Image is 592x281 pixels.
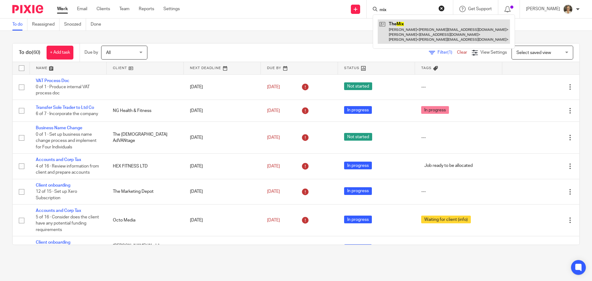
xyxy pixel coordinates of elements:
[447,50,452,55] span: (1)
[184,74,261,100] td: [DATE]
[344,133,372,141] span: Not started
[36,183,70,188] a: Client onboarding
[421,66,432,70] span: Tags
[421,216,471,223] span: Waiting for client (info)
[344,106,372,114] span: In progress
[47,46,73,60] a: + Add task
[36,126,82,130] a: Business Name Change
[107,205,184,236] td: Octo Media
[267,164,280,168] span: [DATE]
[36,189,77,200] span: 12 of 15 · Set up Xero Subscription
[32,19,60,31] a: Reassigned
[91,19,106,31] a: Done
[32,50,40,55] span: (60)
[421,162,476,169] span: Job ready to be allocated
[107,236,184,262] td: [PERSON_NAME] Weddings Limited
[344,162,372,169] span: In progress
[119,6,129,12] a: Team
[563,4,573,14] img: Pete%20with%20glasses.jpg
[267,218,280,222] span: [DATE]
[36,215,99,232] span: 5 of 16 · Consider does the client have any potential funding requirements
[184,154,261,179] td: [DATE]
[267,135,280,140] span: [DATE]
[97,6,110,12] a: Clients
[438,50,457,55] span: Filter
[267,189,280,194] span: [DATE]
[267,85,280,89] span: [DATE]
[468,7,492,11] span: Get Support
[438,5,445,11] button: Clear
[184,205,261,236] td: [DATE]
[77,6,87,12] a: Email
[344,187,372,195] span: In progress
[36,240,70,245] a: Client onboarding
[184,236,261,262] td: [DATE]
[84,49,98,56] p: Due by
[184,179,261,204] td: [DATE]
[36,209,81,213] a: Accounts and Corp Tax
[421,134,496,141] div: ---
[421,188,496,195] div: ---
[139,6,154,12] a: Reports
[19,49,40,56] h1: To do
[36,112,98,116] span: 6 of 7 · Incorporate the company
[36,132,97,149] span: 0 of 1 · Set up business name change process and implement for Four Individuals
[421,106,449,114] span: In progress
[344,82,372,90] span: Not started
[379,7,434,13] input: Search
[344,244,372,252] span: In progress
[64,19,86,31] a: Snoozed
[480,50,507,55] span: View Settings
[36,158,81,162] a: Accounts and Corp Tax
[421,84,496,90] div: ---
[12,5,43,13] img: Pixie
[107,179,184,204] td: The Marketing Depot
[36,105,94,110] a: Transfer Sole Trader to Ltd Co
[36,79,69,83] a: VAT Process Doc
[163,6,180,12] a: Settings
[184,100,261,122] td: [DATE]
[184,122,261,154] td: [DATE]
[526,6,560,12] p: [PERSON_NAME]
[516,51,551,55] span: Select saved view
[36,164,99,175] span: 4 of 16 · Review information from client and prepare accounts
[267,109,280,113] span: [DATE]
[12,19,27,31] a: To do
[57,6,68,12] a: Work
[107,122,184,154] td: The [DEMOGRAPHIC_DATA] AdVANtage
[107,154,184,179] td: HEX FITNESS LTD
[106,51,111,55] span: All
[36,85,90,96] span: 0 of 1 · Produce internal VAT process doc
[344,216,372,223] span: In progress
[107,100,184,122] td: NG Health & Fitness
[457,50,467,55] a: Clear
